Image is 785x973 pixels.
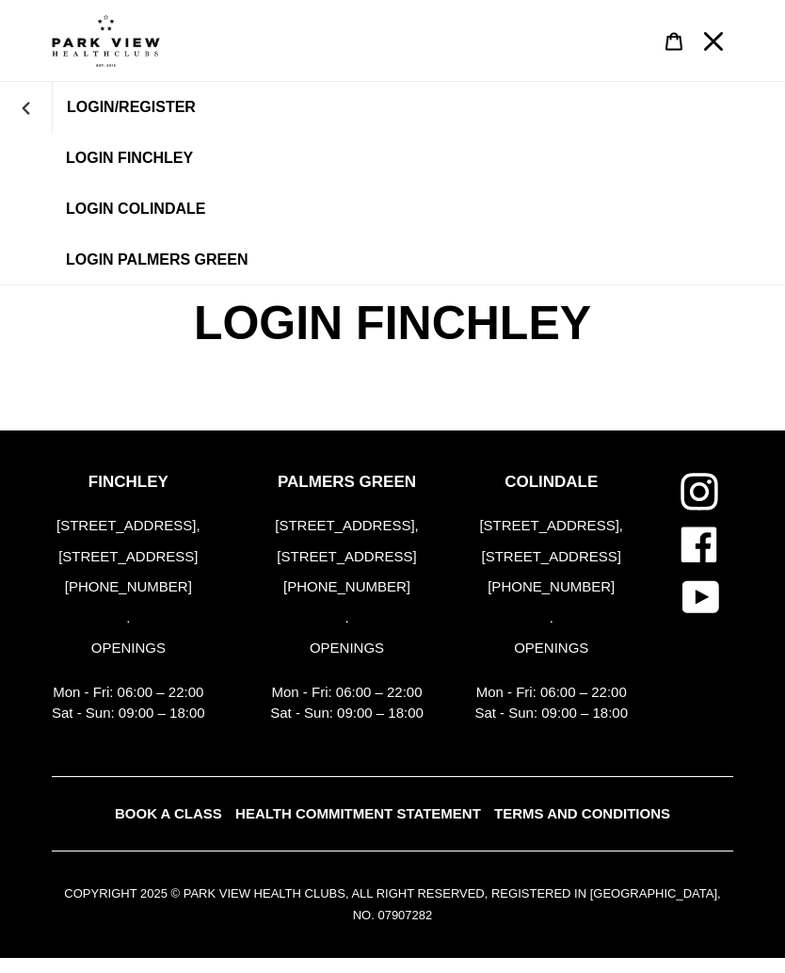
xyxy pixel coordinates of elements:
p: [PHONE_NUMBER] [52,576,205,598]
p: [STREET_ADDRESS], [52,515,205,537]
p: [STREET_ADDRESS] [474,546,628,568]
p: [STREET_ADDRESS], [270,515,424,537]
span: LOGIN COLINDALE [66,201,205,218]
span: BOOK A CLASS [115,805,222,821]
p: [STREET_ADDRESS], [474,515,628,537]
p: OPENINGS [270,638,424,659]
p: [PHONE_NUMBER] [270,576,424,598]
p: . [474,608,628,629]
a: HEALTH COMMITMENT STATEMENT [231,801,486,828]
p: . [52,608,205,629]
p: Mon - Fri: 06:00 – 22:00 Sat - Sun: 09:00 – 18:00 [474,682,628,724]
small: COPYRIGHT 2025 © PARK VIEW HEALTH CLUBS, ALL RIGHT RESERVED, REGISTERED IN [GEOGRAPHIC_DATA], NO.... [64,886,720,922]
p: OPENINGS [52,638,205,659]
span: LOGIN PALMERS GREEN [66,251,248,268]
p: FINCHLEY [52,473,205,492]
span: HEALTH COMMITMENT STATEMENT [235,805,481,821]
a: TERMS AND CONDITIONS [489,801,675,828]
span: LOGIN FINCHLEY [66,150,193,167]
p: [PHONE_NUMBER] [474,576,628,598]
button: Menu [694,20,733,61]
p: [STREET_ADDRESS] [270,546,424,568]
p: Mon - Fri: 06:00 – 22:00 Sat - Sun: 09:00 – 18:00 [52,682,205,724]
span: LOGIN/REGISTER [67,99,196,116]
p: OPENINGS [474,638,628,659]
span: TERMS AND CONDITIONS [494,805,670,821]
p: PALMERS GREEN [270,473,424,492]
img: Park view health clubs is a gym near you. [52,14,160,67]
span: LOGIN FINCHLEY [189,285,596,361]
p: COLINDALE [474,473,628,492]
p: [STREET_ADDRESS] [52,546,205,568]
p: Mon - Fri: 06:00 – 22:00 Sat - Sun: 09:00 – 18:00 [270,682,424,724]
a: BOOK A CLASS [110,801,227,828]
p: . [270,608,424,629]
